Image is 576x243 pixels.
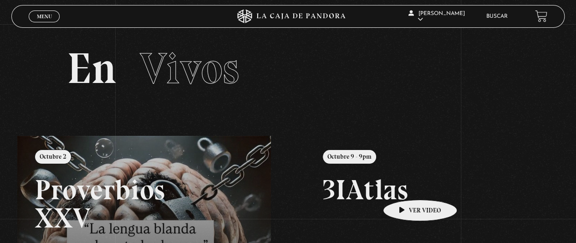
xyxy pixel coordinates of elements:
span: Cerrar [34,21,55,27]
a: View your shopping cart [535,10,547,22]
span: [PERSON_NAME] [408,11,465,22]
a: Buscar [486,14,508,19]
span: Menu [37,14,52,19]
span: Vivos [140,42,239,94]
h2: En [67,47,510,90]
